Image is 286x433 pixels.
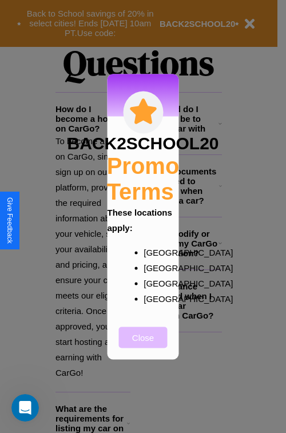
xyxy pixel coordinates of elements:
[144,275,165,291] p: [GEOGRAPHIC_DATA]
[144,260,165,275] p: [GEOGRAPHIC_DATA]
[144,244,165,260] p: [GEOGRAPHIC_DATA]
[108,207,172,232] b: These locations apply:
[144,291,165,306] p: [GEOGRAPHIC_DATA]
[6,197,14,244] div: Give Feedback
[11,394,39,422] iframe: Intercom live chat
[67,133,219,153] h3: BACK2SCHOOL20
[119,327,168,348] button: Close
[107,153,180,204] h2: Promo Terms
